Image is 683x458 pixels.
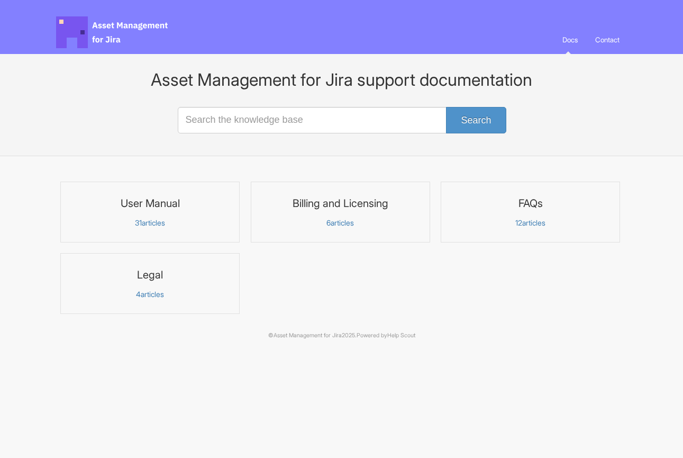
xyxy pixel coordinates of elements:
[67,196,233,210] h3: User Manual
[448,196,613,210] h3: FAQs
[258,196,423,210] h3: Billing and Licensing
[554,25,586,54] a: Docs
[60,253,240,314] a: Legal 4articles
[587,25,627,54] a: Contact
[274,332,342,339] a: Asset Management for Jira
[67,290,233,299] p: articles
[461,115,491,125] span: Search
[326,218,331,227] span: 6
[56,16,169,48] span: Asset Management for Jira Docs
[178,107,506,133] input: Search the knowledge base
[67,268,233,282] h3: Legal
[251,182,430,243] a: Billing and Licensing 6articles
[387,332,415,339] a: Help Scout
[258,218,423,228] p: articles
[135,218,142,227] span: 31
[448,218,613,228] p: articles
[60,182,240,243] a: User Manual 31articles
[136,290,141,299] span: 4
[446,107,506,133] button: Search
[441,182,620,243] a: FAQs 12articles
[56,331,627,340] p: © 2025.
[67,218,233,228] p: articles
[515,218,522,227] span: 12
[357,332,415,339] span: Powered by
